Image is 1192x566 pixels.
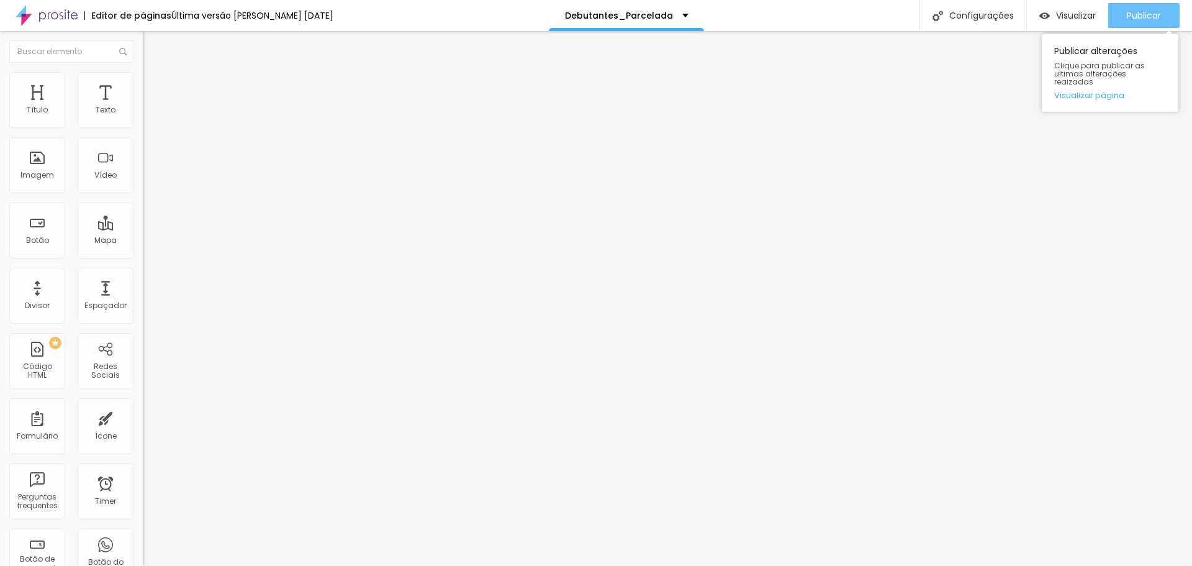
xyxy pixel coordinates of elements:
[565,11,673,20] p: Debutantes_Parcelada
[96,106,115,114] div: Texto
[84,301,127,310] div: Espaçador
[1056,11,1096,21] span: Visualizar
[1054,62,1166,86] span: Clique para publicar as ultimas alterações reaizadas
[26,236,49,245] div: Botão
[1039,11,1050,21] img: view-1.svg
[94,236,117,245] div: Mapa
[1027,3,1108,28] button: Visualizar
[932,11,943,21] img: Icone
[119,48,127,55] img: Icone
[1127,11,1161,21] span: Publicar
[81,362,130,380] div: Redes Sociais
[1042,34,1178,112] div: Publicar alterações
[12,362,61,380] div: Código HTML
[25,301,50,310] div: Divisor
[17,432,58,440] div: Formulário
[95,432,117,440] div: Ícone
[9,40,133,63] input: Buscar elemento
[20,171,54,180] div: Imagem
[94,171,117,180] div: Vídeo
[1054,91,1166,99] a: Visualizar página
[95,497,116,506] div: Timer
[171,11,333,20] div: Última versão [PERSON_NAME] [DATE]
[27,106,48,114] div: Título
[1108,3,1180,28] button: Publicar
[143,31,1192,566] iframe: Editor
[84,11,171,20] div: Editor de páginas
[12,493,61,511] div: Perguntas frequentes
